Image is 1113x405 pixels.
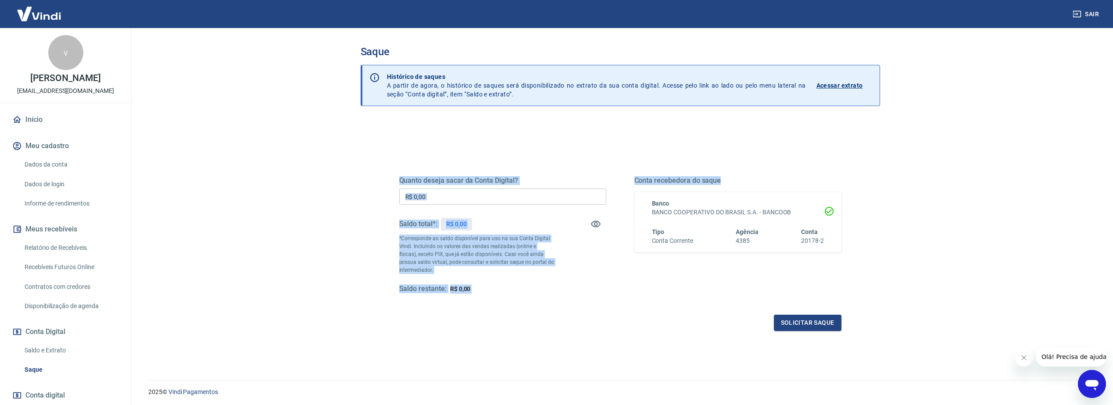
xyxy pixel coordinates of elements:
[1015,349,1033,366] iframe: Fechar mensagem
[399,284,447,294] h5: Saldo restante:
[48,35,83,70] div: v
[30,74,100,83] p: [PERSON_NAME]
[5,6,74,13] span: Olá! Precisa de ajuda?
[11,0,68,27] img: Vindi
[450,285,471,292] span: R$ 0,00
[21,175,121,193] a: Dados de login
[21,239,121,257] a: Relatório de Recebíveis
[387,72,806,99] p: A partir de agora, o histórico de saques será disponibilizado no extrato da sua conta digital. Ac...
[21,341,121,359] a: Saldo e Extrato
[21,278,121,296] a: Contratos com credores
[652,236,693,245] h6: Conta Corrente
[736,228,759,235] span: Agência
[1071,6,1102,22] button: Sair
[652,200,669,207] span: Banco
[21,361,121,379] a: Saque
[774,315,841,331] button: Solicitar saque
[11,136,121,156] button: Meu cadastro
[11,110,121,129] a: Início
[21,156,121,174] a: Dados da conta
[1078,370,1106,398] iframe: Botão para abrir a janela de mensagens
[21,297,121,315] a: Disponibilização de agenda
[736,236,759,245] h6: 4385
[168,388,218,395] a: Vindi Pagamentos
[801,236,824,245] h6: 20178-2
[387,72,806,81] p: Histórico de saques
[21,195,121,213] a: Informe de rendimentos
[446,220,467,229] p: R$ 0,00
[399,176,606,185] h5: Quanto deseja sacar da Conta Digital?
[1036,347,1106,366] iframe: Mensagem da empresa
[11,220,121,239] button: Meus recebíveis
[816,81,863,90] p: Acessar extrato
[399,220,437,228] h5: Saldo total*:
[652,228,665,235] span: Tipo
[816,72,873,99] a: Acessar extrato
[11,322,121,341] button: Conta Digital
[399,234,555,274] p: *Corresponde ao saldo disponível para uso na sua Conta Digital Vindi. Incluindo os valores das ve...
[801,228,818,235] span: Conta
[361,46,880,58] h3: Saque
[25,389,65,401] span: Conta digital
[652,208,824,217] h6: BANCO COOPERATIVO DO BRASIL S.A. - BANCOOB
[148,387,1092,397] p: 2025 ©
[634,176,841,185] h5: Conta recebedora do saque
[17,86,114,96] p: [EMAIL_ADDRESS][DOMAIN_NAME]
[11,386,121,405] a: Conta digital
[21,258,121,276] a: Recebíveis Futuros Online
